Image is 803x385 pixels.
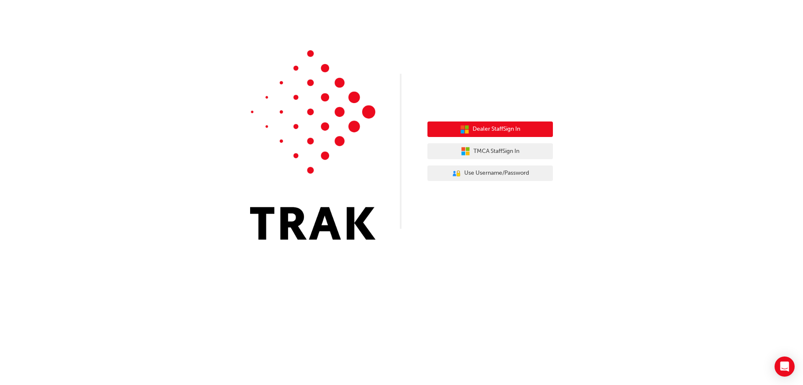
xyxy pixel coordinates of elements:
[464,168,529,178] span: Use Username/Password
[427,121,553,137] button: Dealer StaffSign In
[427,143,553,159] button: TMCA StaffSign In
[250,50,376,240] img: Trak
[473,124,520,134] span: Dealer Staff Sign In
[775,357,795,377] div: Open Intercom Messenger
[473,147,519,156] span: TMCA Staff Sign In
[427,165,553,181] button: Use Username/Password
